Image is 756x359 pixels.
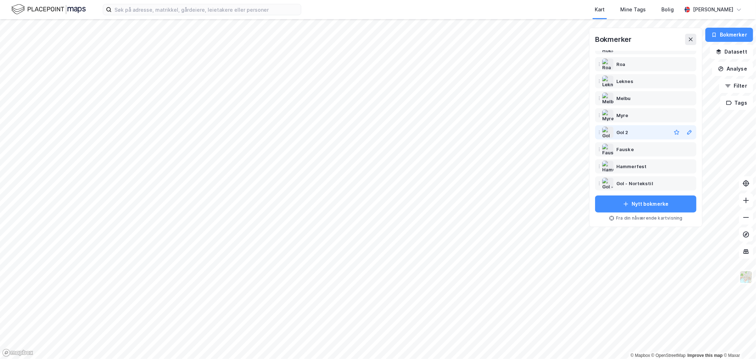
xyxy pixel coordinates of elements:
div: Bokmerker [595,34,632,45]
img: Hammerfest [602,161,614,172]
div: Hammerfest [616,162,646,171]
div: Gol - Nortekstil [616,179,653,188]
a: Mapbox homepage [2,349,33,357]
div: Leknes [616,77,633,85]
button: Tags [720,96,753,110]
button: Filter [719,79,753,93]
img: Gol 2 [602,127,614,138]
div: Mine Tags [620,5,646,14]
button: Nytt bokmerke [595,195,696,212]
a: Mapbox [631,353,650,358]
div: Roa [616,60,625,68]
button: Bokmerker [705,28,753,42]
img: Z [739,270,753,284]
div: Bolig [661,5,674,14]
div: Kart [595,5,605,14]
img: Gol - Nortekstil [602,178,614,189]
a: Improve this map [688,353,723,358]
div: Myre [616,111,628,120]
img: Myre [602,110,614,121]
iframe: Chat Widget [721,325,756,359]
img: Melbu [602,93,614,104]
div: Kontrollprogram for chat [721,325,756,359]
input: Søk på adresse, matrikkel, gårdeiere, leietakere eller personer [112,4,301,15]
a: OpenStreetMap [651,353,686,358]
div: Melbu [616,94,631,103]
div: [PERSON_NAME] [693,5,733,14]
img: Leknes [602,76,614,87]
img: logo.f888ab2527a4732fd821a326f86c7f29.svg [11,3,86,16]
button: Datasett [710,45,753,59]
div: Fra din nåværende kartvisning [595,215,696,221]
img: Roa [602,59,614,70]
div: Fauske [616,145,634,154]
img: Fauske [602,144,614,155]
div: Gol 2 [616,128,628,137]
button: Analyse [712,62,753,76]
